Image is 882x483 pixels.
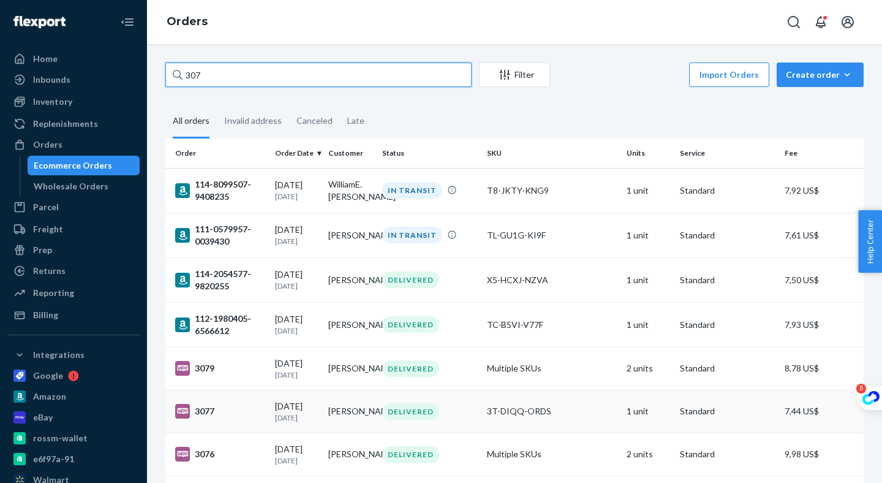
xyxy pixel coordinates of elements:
[173,105,209,139] div: All orders
[680,319,775,331] p: Standard
[780,213,864,257] td: 7,61 US$
[382,227,442,243] div: IN TRANSIT
[7,92,140,112] a: Inventory
[275,313,318,336] div: [DATE]
[780,390,864,433] td: 7,44 US$
[33,244,52,256] div: Prep
[858,210,882,273] button: Help Center
[275,443,318,466] div: [DATE]
[33,411,53,424] div: eBay
[323,257,377,302] td: [PERSON_NAME]
[13,16,66,28] img: Flexport logo
[165,63,472,87] input: Search orders
[33,453,74,465] div: e6f97a-91
[323,213,377,257] td: [PERSON_NAME]
[175,178,265,203] div: 114-8099507-9408235
[482,347,622,390] td: Multiple SKUs
[622,433,675,476] td: 2 units
[175,223,265,248] div: 111-0579957-0039430
[7,283,140,303] a: Reporting
[157,4,217,40] ol: breadcrumbs
[175,268,265,292] div: 114-2054577-9820255
[33,309,58,321] div: Billing
[675,139,780,168] th: Service
[7,305,140,325] a: Billing
[382,182,442,199] div: IN TRANSIT
[175,313,265,337] div: 112-1980405-6566612
[275,191,318,202] p: [DATE]
[487,319,617,331] div: TC-B5VI-V77F
[7,387,140,406] a: Amazon
[480,69,549,81] div: Filter
[7,240,140,260] a: Prep
[323,433,377,476] td: [PERSON_NAME]
[175,447,265,462] div: 3076
[7,449,140,469] a: e6f97a-91
[7,428,140,448] a: rossm-wallet
[780,302,864,347] td: 7,93 US$
[809,10,833,34] button: Open notifications
[275,455,318,466] p: [DATE]
[33,223,63,235] div: Freight
[34,159,112,172] div: Ecommerce Orders
[115,10,140,34] button: Close Navigation
[175,404,265,419] div: 3077
[7,345,140,365] button: Integrations
[33,118,98,130] div: Replenishments
[622,168,675,213] td: 1 unit
[7,408,140,427] a: eBay
[7,197,140,217] a: Parcel
[167,15,208,28] a: Orders
[275,325,318,336] p: [DATE]
[33,265,66,277] div: Returns
[680,184,775,197] p: Standard
[487,184,617,197] div: T8-JKTY-KNG9
[7,261,140,281] a: Returns
[482,139,622,168] th: SKU
[33,349,85,361] div: Integrations
[7,49,140,69] a: Home
[275,357,318,380] div: [DATE]
[328,148,372,158] div: Customer
[382,403,439,420] div: DELIVERED
[275,281,318,291] p: [DATE]
[680,362,775,375] p: Standard
[777,63,864,87] button: Create order
[275,179,318,202] div: [DATE]
[482,433,622,476] td: Multiple SKUs
[33,390,66,403] div: Amazon
[275,236,318,246] p: [DATE]
[382,446,439,463] div: DELIVERED
[680,405,775,417] p: Standard
[33,53,58,65] div: Home
[165,139,270,168] th: Order
[323,347,377,390] td: [PERSON_NAME]
[622,213,675,257] td: 1 unit
[275,370,318,380] p: [DATE]
[275,413,318,423] p: [DATE]
[487,405,617,417] div: 3T-DIQQ-ORDS
[382,316,439,333] div: DELIVERED
[323,390,377,433] td: [PERSON_NAME]
[780,257,864,302] td: 7,50 US$
[7,366,140,386] a: Google
[28,177,140,196] a: Wholesale Orders
[689,63,769,87] button: Import Orders
[479,63,550,87] button: Filter
[270,139,323,168] th: Order Date
[275,224,318,246] div: [DATE]
[33,287,74,299] div: Reporting
[275,400,318,423] div: [DATE]
[680,448,775,460] p: Standard
[296,105,333,137] div: Canceled
[7,219,140,239] a: Freight
[786,69,854,81] div: Create order
[33,370,63,382] div: Google
[33,74,70,86] div: Inbounds
[487,274,617,286] div: X5-HCXJ-NZVA
[275,268,318,291] div: [DATE]
[175,361,265,376] div: 3079
[622,302,675,347] td: 1 unit
[782,10,806,34] button: Open Search Box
